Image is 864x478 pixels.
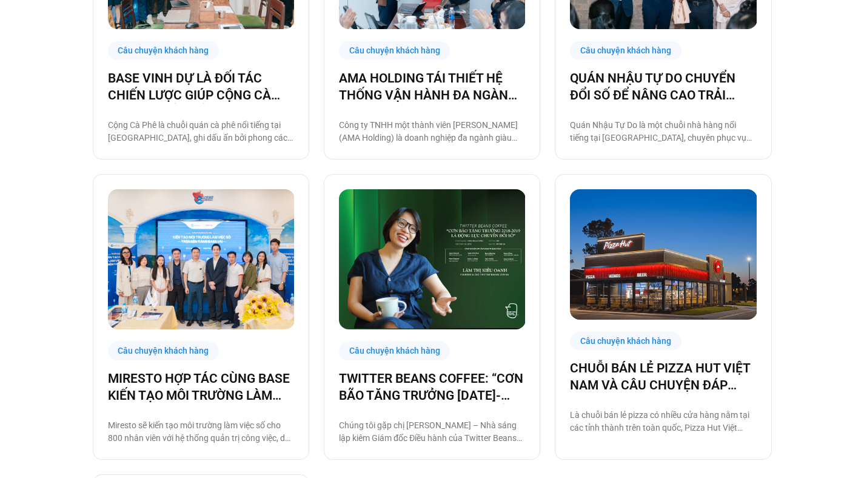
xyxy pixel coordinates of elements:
[339,370,525,404] a: TWITTER BEANS COFFEE: “CƠN BÃO TĂNG TRƯỞNG [DATE]-[DATE] LÀ ĐỘNG LỰC CHUYỂN ĐỔI SỐ”
[570,360,756,394] a: CHUỖI BÁN LẺ PIZZA HUT VIỆT NAM VÀ CÂU CHUYỆN ĐÁP ỨNG NHU CẦU TUYỂN DỤNG CÙNG BASE E-HIRING
[108,189,294,329] a: miresto kiến tạo môi trường làm việc số cùng base.vn
[570,41,681,60] div: Câu chuyện khách hàng
[108,419,294,445] p: Miresto sẽ kiến tạo môi trường làm việc số cho 800 nhân viên với hệ thống quản trị công việc, dự ...
[570,70,756,104] a: QUÁN NHẬU TỰ DO CHUYỂN ĐỔI SỐ ĐỂ NÂNG CAO TRẢI NGHIỆM CHO 1000 NHÂN SỰ
[108,342,219,360] div: Câu chuyện khách hàng
[570,409,756,434] p: Là chuỗi bán lẻ pizza có nhiều cửa hàng nằm tại các tỉnh thành trên toàn quốc, Pizza Hut Việt Nam...
[108,119,294,144] p: Cộng Cà Phê là chuỗi quán cà phê nổi tiếng tại [GEOGRAPHIC_DATA], ghi dấu ấn bởi phong cách thiết...
[339,419,525,445] p: Chúng tôi gặp chị [PERSON_NAME] – Nhà sáng lập kiêm Giám đốc Điều hành của Twitter Beans Coffee t...
[339,342,450,360] div: Câu chuyện khách hàng
[108,370,294,404] a: MIRESTO HỢP TÁC CÙNG BASE KIẾN TẠO MÔI TRƯỜNG LÀM VIỆC SỐ
[339,70,525,104] a: AMA HOLDING TÁI THIẾT HỆ THỐNG VẬN HÀNH ĐA NGÀNH CÙNG [DOMAIN_NAME]
[108,70,294,104] a: BASE VINH DỰ LÀ ĐỐI TÁC CHIẾN LƯỢC GIÚP CỘNG CÀ PHÊ CHUYỂN ĐỔI SỐ VẬN HÀNH!
[339,41,450,60] div: Câu chuyện khách hàng
[108,189,295,329] img: miresto kiến tạo môi trường làm việc số cùng base.vn
[108,41,219,60] div: Câu chuyện khách hàng
[570,119,756,144] p: Quán Nhậu Tự Do là một chuỗi nhà hàng nổi tiếng tại [GEOGRAPHIC_DATA], chuyên phục vụ các món nhậ...
[570,332,681,351] div: Câu chuyện khách hàng
[339,119,525,144] p: Công ty TNHH một thành viên [PERSON_NAME] (AMA Holding) là doanh nghiệp đa ngành giàu tiềm lực, h...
